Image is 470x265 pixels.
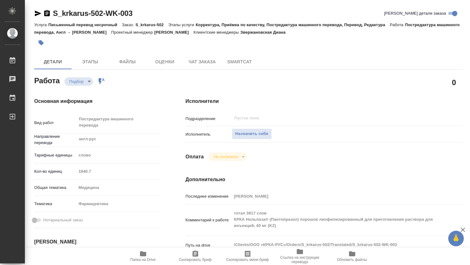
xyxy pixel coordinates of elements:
[34,98,161,105] h4: Основная информация
[76,182,161,193] div: Медицина
[34,75,60,86] h2: Работа
[169,248,221,265] button: Скопировать бриф
[34,185,76,191] p: Общая тематика
[179,258,212,262] span: Скопировать бриф
[187,58,217,66] span: Чат заказа
[135,22,168,27] p: S_krkarus-502
[326,248,378,265] button: Обновить файлы
[232,208,440,231] textarea: тотал 3817 слов КРКА Нольпаза® (Пантопразол) порошок лиофилизированный для приготовления раствора...
[34,10,42,17] button: Скопировать ссылку для ЯМессенджера
[185,242,232,248] p: Путь на drive
[111,30,154,35] p: Проектный менеджер
[193,30,240,35] p: Клиентские менеджеры
[150,58,180,66] span: Оценки
[274,248,326,265] button: Ссылка на инструкции перевода
[196,22,390,27] p: Корректура, Приёмка по качеству, Постредактура машинного перевода, Перевод, Редактура
[67,79,86,84] button: Подбор
[225,58,254,66] span: SmartCat
[185,98,463,105] h4: Исполнители
[168,22,196,27] p: Этапы услуги
[451,232,461,245] span: 🙏
[226,258,269,262] span: Скопировать мини-бриф
[117,248,169,265] button: Папка на Drive
[185,193,232,200] p: Последнее изменение
[185,153,204,161] h4: Оплата
[76,150,161,161] div: слово
[53,9,133,17] a: S_krkarus-502-WK-003
[448,231,464,246] button: 🙏
[154,30,193,35] p: [PERSON_NAME]
[232,239,440,250] textarea: /Clients/ООО «КРКА-РУС»/Orders/S_krkarus-502/Translated/S_krkarus-502-WK-003
[185,116,232,122] p: Подразделение
[34,168,76,175] p: Кол-во единиц
[43,217,83,223] span: Нотариальный заказ
[240,30,290,35] p: Звержановская Диана
[38,58,68,66] span: Детали
[390,22,405,27] p: Работа
[384,10,446,17] span: [PERSON_NAME] детали заказа
[185,131,232,137] p: Исполнитель
[43,10,51,17] button: Скопировать ссылку
[34,238,161,246] h4: [PERSON_NAME]
[113,58,142,66] span: Файлы
[185,217,232,223] p: Комментарий к работе
[277,255,322,264] span: Ссылка на инструкции перевода
[221,248,274,265] button: Скопировать мини-бриф
[122,22,135,27] p: Заказ:
[130,258,156,262] span: Папка на Drive
[232,128,272,139] button: Назначить себя
[185,176,463,183] h4: Дополнительно
[212,154,240,159] button: Не оплачена
[34,201,76,207] p: Тематика
[48,22,122,27] p: Письменный перевод несрочный
[34,22,48,27] p: Услуга
[76,199,161,209] div: Фармацевтика
[34,133,76,146] p: Направление перевода
[337,258,367,262] span: Обновить файлы
[232,192,440,201] input: Пустое поле
[34,152,76,158] p: Тарифные единицы
[34,36,48,50] button: Добавить тэг
[209,152,247,161] div: Подбор
[452,77,456,88] h2: 0
[64,77,93,86] div: Подбор
[76,167,161,176] input: Пустое поле
[234,114,425,122] input: Пустое поле
[34,120,76,126] p: Вид работ
[75,58,105,66] span: Этапы
[235,130,268,137] span: Назначить себя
